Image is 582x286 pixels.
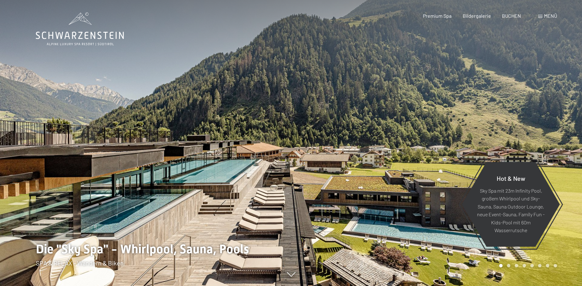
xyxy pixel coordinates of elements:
div: Carousel Pagination [497,264,557,267]
p: Sky Spa mit 23m Infinity Pool, großem Whirlpool und Sky-Sauna, Sauna Outdoor Lounge, neue Event-S... [477,186,545,234]
span: Menü [544,13,557,19]
a: Premium Spa [423,13,452,19]
div: Carousel Page 7 [546,264,549,267]
a: Bildergalerie [463,13,491,19]
a: Hot & New Sky Spa mit 23m Infinity Pool, großem Whirlpool und Sky-Sauna, Sauna Outdoor Lounge, ne... [461,162,560,247]
div: Carousel Page 2 [507,264,510,267]
span: Hot & New [497,174,525,182]
div: Carousel Page 8 [554,264,557,267]
div: Carousel Page 4 [523,264,526,267]
div: Carousel Page 6 [538,264,542,267]
a: BUCHEN [502,13,521,19]
div: Carousel Page 5 [530,264,534,267]
div: Carousel Page 3 [515,264,518,267]
div: Carousel Page 1 (Current Slide) [499,264,503,267]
